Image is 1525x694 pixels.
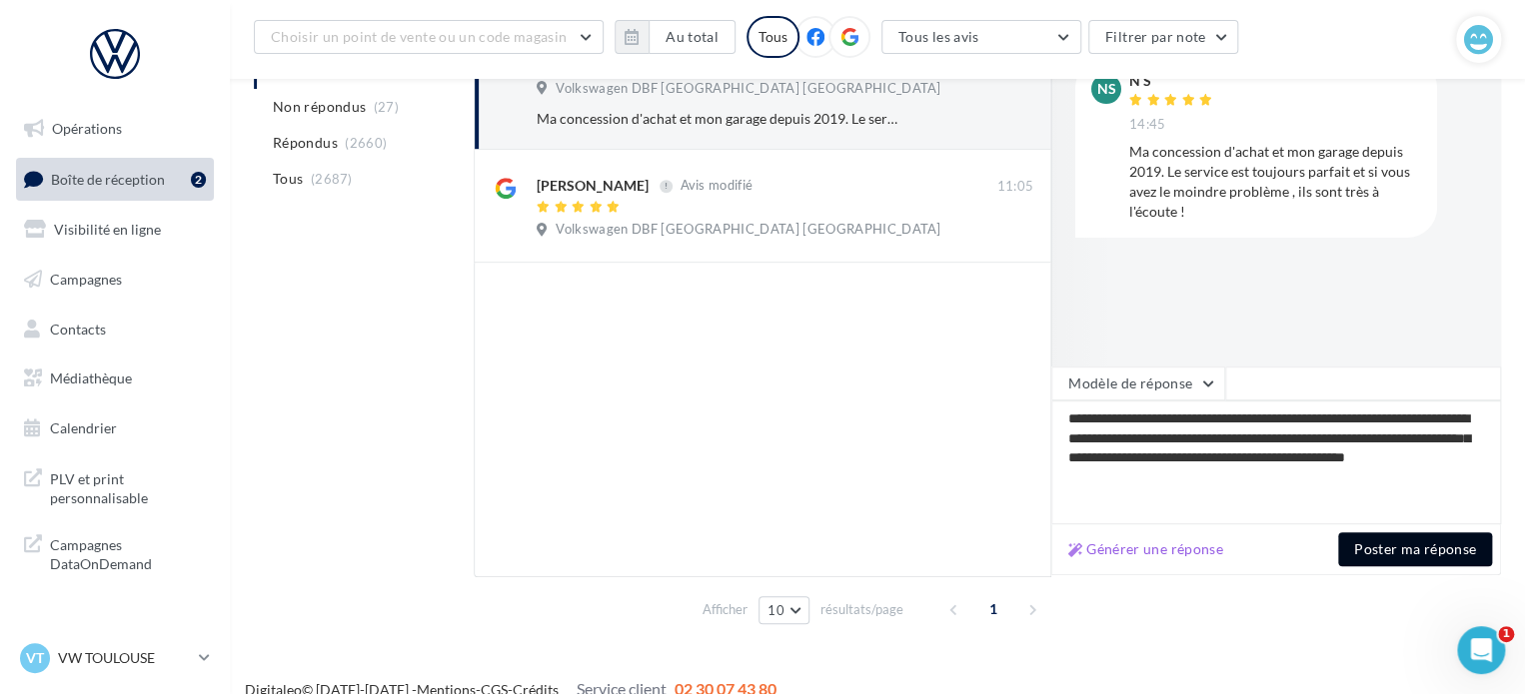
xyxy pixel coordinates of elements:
[16,639,214,677] a: VT VW TOULOUSE
[50,320,106,337] span: Contacts
[50,369,132,386] span: Médiathèque
[50,531,206,574] span: Campagnes DataOnDemand
[767,602,784,618] span: 10
[1097,79,1116,99] span: NS
[273,133,338,153] span: Répondus
[1129,142,1421,222] div: Ma concession d'achat et mon garage depuis 2019. Le service est toujours parfait et si vous avez ...
[1338,532,1492,566] button: Poster ma réponse
[51,170,165,187] span: Boîte de réception
[747,16,799,58] div: Tous
[1051,366,1225,400] button: Modèle de réponse
[759,596,809,624] button: 10
[556,80,940,98] span: Volkswagen DBF [GEOGRAPHIC_DATA] [GEOGRAPHIC_DATA]
[12,108,218,150] a: Opérations
[1088,20,1239,54] button: Filtrer par note
[1129,116,1166,134] span: 14:45
[977,593,1009,625] span: 1
[50,271,122,288] span: Campagnes
[556,221,940,239] span: Volkswagen DBF [GEOGRAPHIC_DATA] [GEOGRAPHIC_DATA]
[1129,74,1217,88] div: N S
[12,457,218,516] a: PLV et print personnalisable
[881,20,1081,54] button: Tous les avis
[12,259,218,301] a: Campagnes
[615,20,736,54] button: Au total
[273,169,303,189] span: Tous
[1457,626,1505,674] iframe: Intercom live chat
[12,309,218,350] a: Contacts
[254,20,604,54] button: Choisir un point de vente ou un code magasin
[12,407,218,449] a: Calendrier
[537,176,649,196] div: [PERSON_NAME]
[52,120,122,137] span: Opérations
[12,523,218,582] a: Campagnes DataOnDemand
[996,178,1033,196] span: 11:05
[311,171,353,187] span: (2687)
[273,97,366,117] span: Non répondus
[820,600,903,619] span: résultats/page
[191,172,206,188] div: 2
[26,648,44,668] span: VT
[649,20,736,54] button: Au total
[271,28,567,45] span: Choisir un point de vente ou un code magasin
[50,419,117,436] span: Calendrier
[12,209,218,251] a: Visibilité en ligne
[12,158,218,201] a: Boîte de réception2
[680,178,753,194] span: Avis modifié
[345,135,387,151] span: (2660)
[898,28,979,45] span: Tous les avis
[1060,537,1231,561] button: Générer une réponse
[374,99,399,115] span: (27)
[50,465,206,508] span: PLV et print personnalisable
[12,357,218,399] a: Médiathèque
[1498,626,1514,642] span: 1
[58,648,191,668] p: VW TOULOUSE
[703,600,748,619] span: Afficher
[537,109,903,129] div: Ma concession d'achat et mon garage depuis 2019. Le service est toujours parfait et si vous avez ...
[54,221,161,238] span: Visibilité en ligne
